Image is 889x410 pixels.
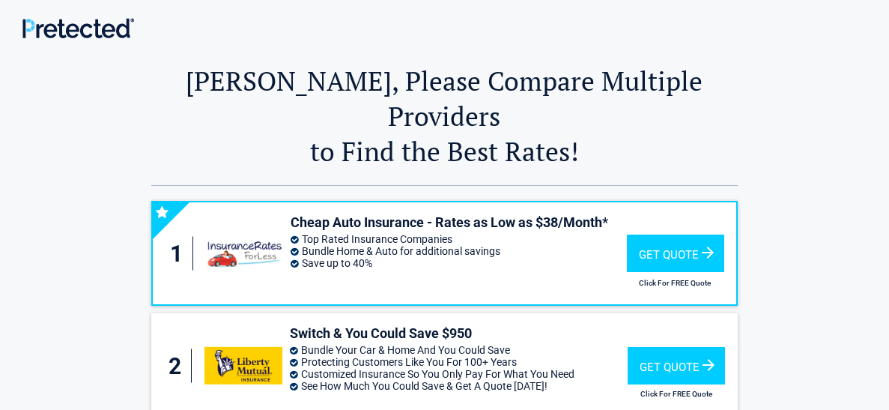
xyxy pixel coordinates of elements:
li: Customized Insurance So You Only Pay For What You Need [290,368,628,380]
img: libertymutual's logo [204,347,282,385]
li: Bundle Your Car & Home And You Could Save [290,344,628,356]
li: Save up to 40% [291,257,627,269]
li: Protecting Customers Like You For 100+ Years [290,356,628,368]
h3: Switch & You Could Save $950 [290,325,628,342]
div: 1 [168,237,193,271]
h2: Click For FREE Quote [628,390,724,398]
li: Top Rated Insurance Companies [291,233,627,245]
img: Main Logo [22,18,134,38]
div: Get Quote [628,347,725,385]
h2: Click For FREE Quote [627,279,723,287]
h2: [PERSON_NAME], Please Compare Multiple Providers to Find the Best Rates! [151,63,738,169]
h3: Cheap Auto Insurance - Rates as Low as $38/Month* [291,214,627,231]
img: insuranceratesforless's logo [206,235,283,272]
li: Bundle Home & Auto for additional savings [291,245,627,257]
div: 2 [166,349,192,383]
div: Get Quote [627,235,724,272]
li: See How Much You Could Save & Get A Quote [DATE]! [290,380,628,392]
